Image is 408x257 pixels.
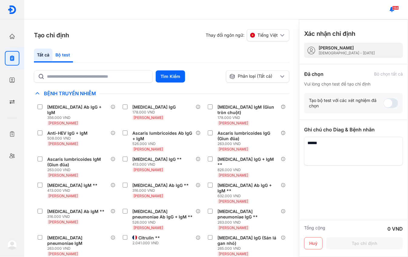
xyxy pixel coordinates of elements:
[156,70,185,83] button: Tìm Kiếm
[47,136,90,141] div: 508.000 VND
[217,141,281,146] div: 263.000 VND
[7,240,17,250] img: logo
[219,252,248,256] span: [PERSON_NAME]
[217,167,281,172] div: 826.000 VND
[219,121,248,125] span: [PERSON_NAME]
[219,199,248,204] span: [PERSON_NAME]
[132,130,193,141] div: Ascaris lumbricoides Ab IgG + IgM
[219,147,248,151] span: [PERSON_NAME]
[47,209,104,214] div: [MEDICAL_DATA] Ab IgM **
[134,167,163,172] span: [PERSON_NAME]
[374,71,403,77] div: Bỏ chọn tất cả
[304,237,323,249] button: Huỷ
[132,104,176,110] div: [MEDICAL_DATA] IgG
[47,246,111,251] div: 263.000 VND
[47,104,108,115] div: [MEDICAL_DATA] Ab IgG + IgM
[52,49,73,63] div: Bộ test
[392,6,399,10] span: 194
[304,225,325,232] div: Tổng cộng
[132,157,182,162] div: [MEDICAL_DATA] IgG **
[326,237,403,249] button: Tạo chỉ định
[8,5,17,14] img: logo
[217,246,281,251] div: 265.000 VND
[134,194,163,198] span: [PERSON_NAME]
[132,162,184,167] div: 413.000 VND
[48,220,78,224] span: [PERSON_NAME]
[387,225,403,232] div: 0 VND
[304,81,403,87] div: Vui lòng chọn test để tạo chỉ định
[217,104,278,115] div: [MEDICAL_DATA] IgM (Giun tròn chuột)
[319,45,375,51] div: [PERSON_NAME]
[48,252,78,256] span: [PERSON_NAME]
[219,225,248,230] span: [PERSON_NAME]
[134,225,163,230] span: [PERSON_NAME]
[132,209,193,220] div: [MEDICAL_DATA] pneumoniae Ab IgG + IgM **
[219,173,248,178] span: [PERSON_NAME]
[48,121,78,125] span: [PERSON_NAME]
[34,49,52,63] div: Tất cả
[47,130,88,136] div: Anti-HEV IgG + IgM
[304,70,323,78] div: Đã chọn
[319,51,375,56] div: [DEMOGRAPHIC_DATA] - [DATE]
[309,98,383,109] div: Tạo bộ test với các xét nghiệm đã chọn
[229,73,279,79] div: Phân loại (Tất cả)
[134,147,163,151] span: [PERSON_NAME]
[206,29,289,41] div: Thay đổi ngôn ngữ:
[132,188,191,193] div: 316.000 VND
[217,194,281,198] div: 632.000 VND
[217,130,278,141] div: Ascaris lumbricoides IgG (Giun đũa)
[48,194,78,198] span: [PERSON_NAME]
[132,183,189,188] div: [MEDICAL_DATA] Ab IgG **
[217,220,281,225] div: 263.000 VND
[304,126,403,133] div: Ghi chú cho Diag & Bệnh nhân
[304,29,355,38] h3: Xác nhận chỉ định
[132,141,196,146] div: 526.000 VND
[48,141,78,146] span: [PERSON_NAME]
[217,183,278,194] div: [MEDICAL_DATA] Ab IgG + IgM **
[47,167,111,172] div: 263.000 VND
[132,241,162,245] div: 2.041.000 VND
[217,209,278,220] div: [MEDICAL_DATA] pneumoniae IgG **
[47,115,111,120] div: 356.000 VND
[132,110,178,115] div: 178.000 VND
[134,115,163,120] span: [PERSON_NAME]
[34,31,69,39] h3: Tạo chỉ định
[47,235,108,246] div: [MEDICAL_DATA] pneumoniae IgM
[41,90,99,96] span: Bệnh Truyền Nhiễm
[138,235,160,241] div: Citrulin **
[217,157,278,167] div: [MEDICAL_DATA] IgG + IgM **
[47,183,98,188] div: [MEDICAL_DATA] IgM **
[47,188,100,193] div: 413.000 VND
[217,235,278,246] div: [MEDICAL_DATA] IgG (Sán lá gan nhỏ)
[47,214,107,219] div: 316.000 VND
[48,173,78,178] span: [PERSON_NAME]
[47,157,108,167] div: Ascaris lumbricoides IgM (Giun đũa)
[132,220,196,225] div: 526.000 VND
[217,115,281,120] div: 178.000 VND
[257,32,278,38] span: Tiếng Việt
